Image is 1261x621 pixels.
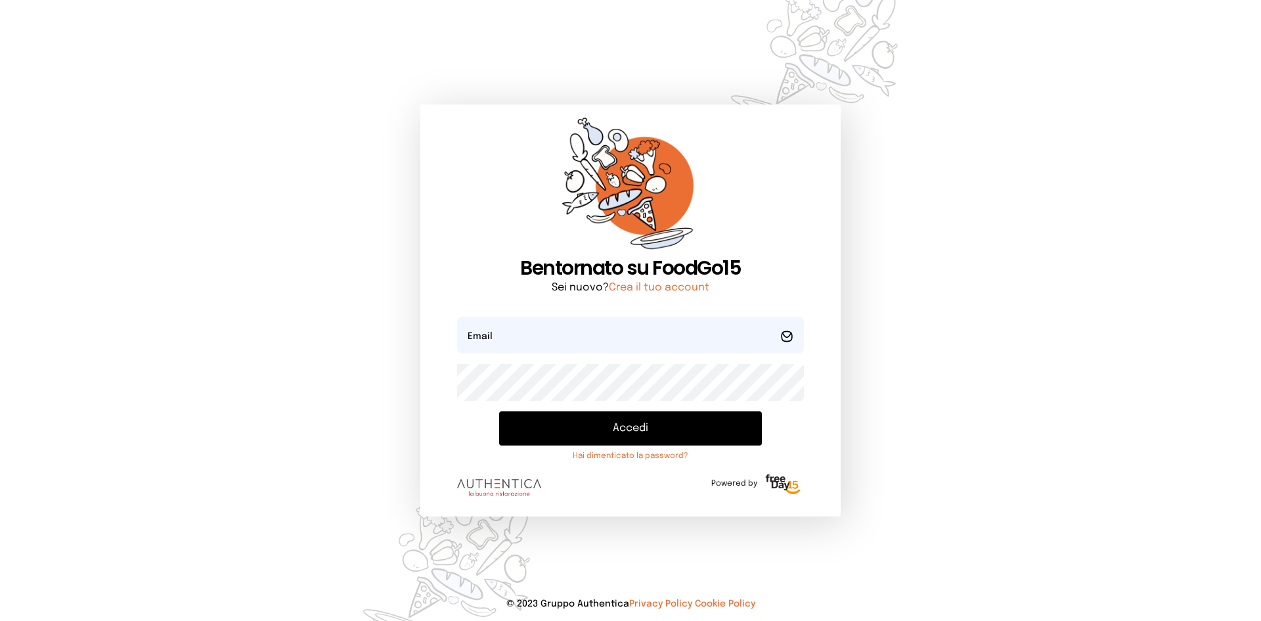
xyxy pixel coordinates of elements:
a: Cookie Policy [695,599,755,609]
img: logo.8f33a47.png [457,479,541,496]
h1: Bentornato su FoodGo15 [457,256,804,280]
p: © 2023 Gruppo Authentica [21,597,1240,610]
p: Sei nuovo? [457,280,804,296]
img: logo-freeday.3e08031.png [763,472,804,498]
a: Privacy Policy [629,599,692,609]
img: sticker-orange.65babaf.png [562,118,699,256]
a: Crea il tuo account [609,282,709,293]
button: Accedi [499,411,762,446]
span: Powered by [711,478,757,489]
a: Hai dimenticato la password? [499,451,762,461]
